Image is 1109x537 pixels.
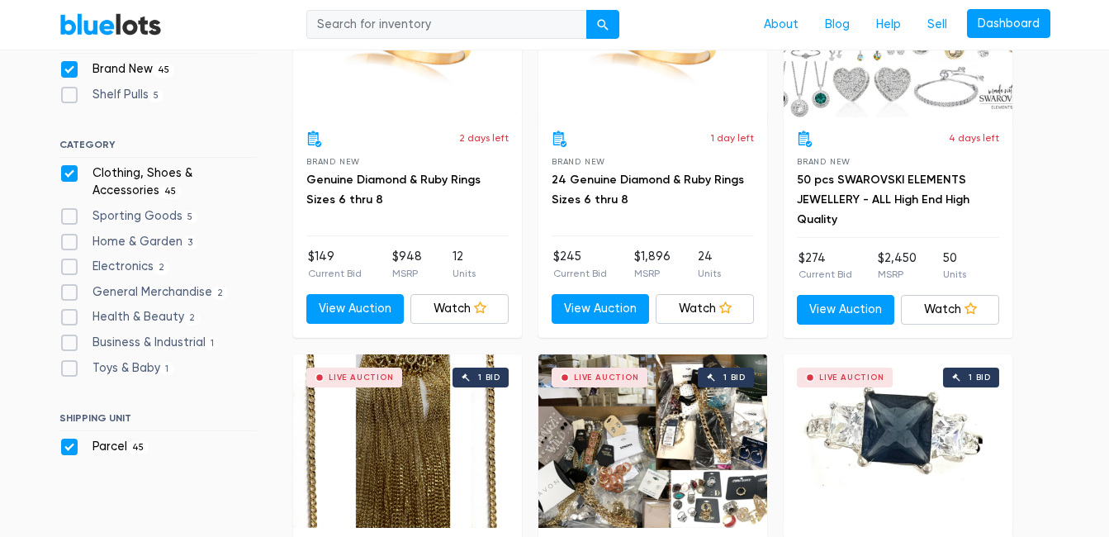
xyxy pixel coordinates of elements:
[949,131,999,145] p: 4 days left
[797,295,895,325] a: View Auction
[154,261,170,274] span: 2
[306,294,405,324] a: View Auction
[553,248,607,281] li: $245
[459,131,509,145] p: 2 days left
[127,441,149,454] span: 45
[153,64,175,77] span: 45
[59,283,229,302] label: General Merchandise
[59,86,164,104] label: Shelf Pulls
[59,207,198,226] label: Sporting Goods
[306,157,360,166] span: Brand New
[943,267,966,282] p: Units
[206,337,220,350] span: 1
[552,157,605,166] span: Brand New
[552,294,650,324] a: View Auction
[538,354,767,528] a: Live Auction 1 bid
[698,248,721,281] li: 24
[901,295,999,325] a: Watch
[149,89,164,102] span: 5
[943,249,966,283] li: 50
[59,12,162,36] a: BlueLots
[656,294,754,324] a: Watch
[182,236,198,249] span: 3
[212,287,229,300] span: 2
[914,9,960,40] a: Sell
[634,248,671,281] li: $1,896
[453,248,476,281] li: 12
[308,266,362,281] p: Current Bid
[711,131,754,145] p: 1 day left
[59,359,174,378] label: Toys & Baby
[797,173,969,226] a: 50 pcs SWAROVSKI ELEMENTS JEWELLERY - ALL High End High Quality
[819,373,884,382] div: Live Auction
[812,9,863,40] a: Blog
[878,249,917,283] li: $2,450
[863,9,914,40] a: Help
[478,373,500,382] div: 1 bid
[182,211,198,224] span: 5
[59,438,149,456] label: Parcel
[160,363,174,376] span: 1
[293,354,522,528] a: Live Auction 1 bid
[59,164,257,200] label: Clothing, Shoes & Accessories
[552,173,744,207] a: 24 Genuine Diamond & Ruby Rings Sizes 6 thru 8
[453,266,476,281] p: Units
[751,9,812,40] a: About
[306,173,481,207] a: Genuine Diamond & Ruby Rings Sizes 6 thru 8
[784,354,1012,528] a: Live Auction 1 bid
[967,9,1050,39] a: Dashboard
[306,10,587,40] input: Search for inventory
[392,266,422,281] p: MSRP
[799,249,852,283] li: $274
[410,294,509,324] a: Watch
[159,186,182,199] span: 45
[634,266,671,281] p: MSRP
[969,373,991,382] div: 1 bid
[698,266,721,281] p: Units
[59,334,220,352] label: Business & Industrial
[308,248,362,281] li: $149
[797,157,851,166] span: Brand New
[723,373,746,382] div: 1 bid
[59,139,257,157] h6: CATEGORY
[392,248,422,281] li: $948
[799,267,852,282] p: Current Bid
[59,60,175,78] label: Brand New
[329,373,394,382] div: Live Auction
[59,308,201,326] label: Health & Beauty
[878,267,917,282] p: MSRP
[59,233,198,251] label: Home & Garden
[59,412,257,430] h6: SHIPPING UNIT
[574,373,639,382] div: Live Auction
[553,266,607,281] p: Current Bid
[59,258,170,276] label: Electronics
[184,312,201,326] span: 2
